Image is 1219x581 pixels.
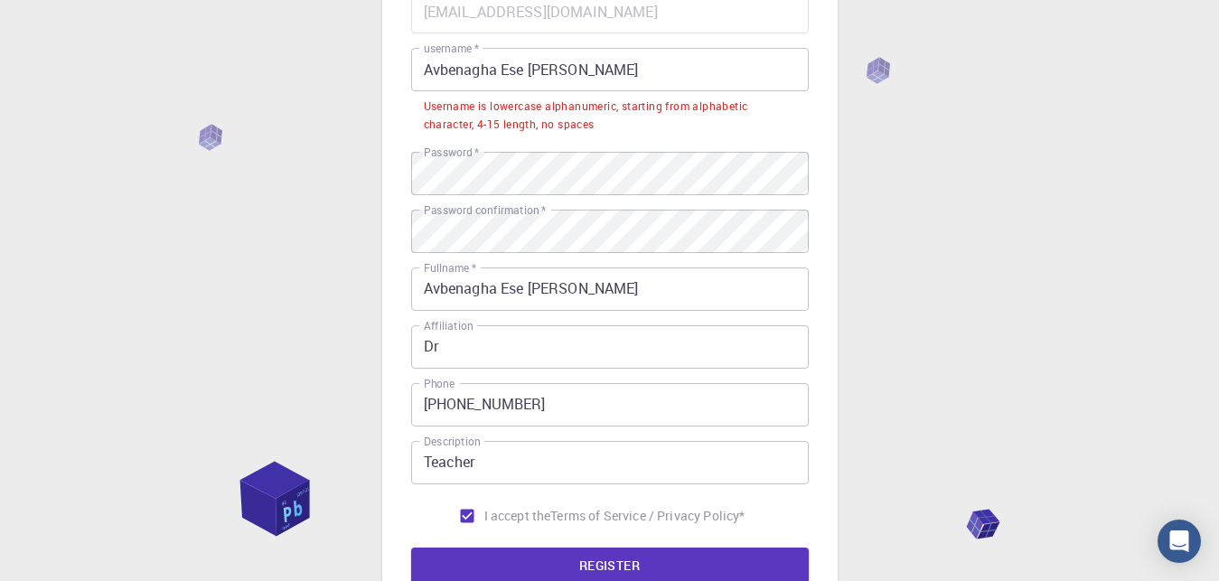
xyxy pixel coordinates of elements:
[424,318,473,333] label: Affiliation
[424,98,796,134] div: Username is lowercase alphanumeric, starting from alphabetic character, 4-15 length, no spaces
[424,202,546,218] label: Password confirmation
[424,376,455,391] label: Phone
[424,434,481,449] label: Description
[424,41,479,56] label: username
[484,507,551,525] span: I accept the
[550,507,745,525] p: Terms of Service / Privacy Policy *
[424,145,479,160] label: Password
[550,507,745,525] a: Terms of Service / Privacy Policy*
[1158,520,1201,563] div: Open Intercom Messenger
[424,260,476,276] label: Fullname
